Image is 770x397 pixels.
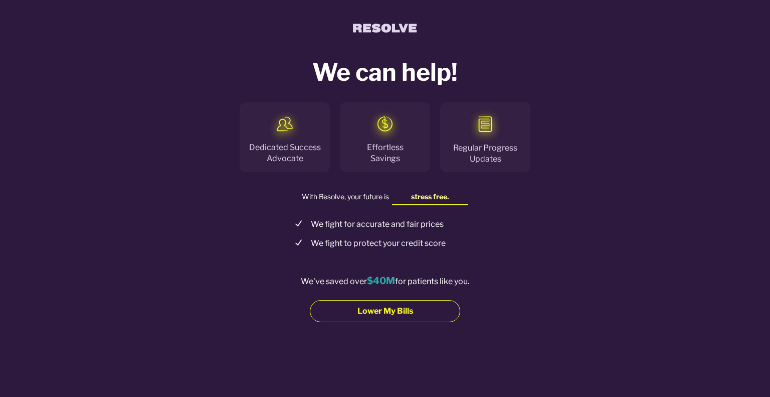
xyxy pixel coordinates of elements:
[247,142,322,165] div: Dedicated Success Advocate
[302,191,389,205] span: With Resolve, your future is
[160,58,610,87] h5: We can help!
[367,142,404,165] div: Effortless Savings
[357,306,413,317] span: Lower My Bills
[310,300,460,322] button: Lower My Bills
[311,238,446,249] div: We fight to protect your credit score
[392,191,468,202] span: stress free.
[448,143,523,165] div: Regular Progress Updates
[367,275,395,287] span: $40M
[311,219,444,230] div: We fight for accurate and fair prices
[392,203,468,214] span: in your control.
[301,275,469,288] div: We've saved over for patients like you.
